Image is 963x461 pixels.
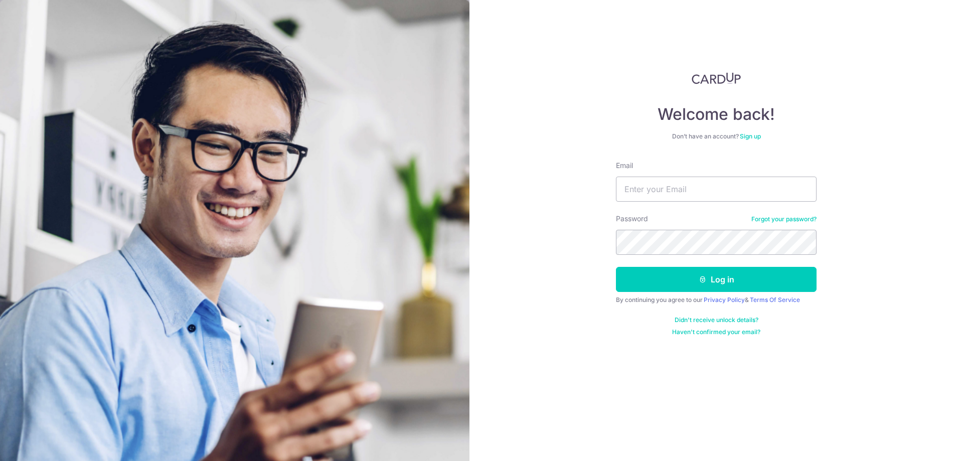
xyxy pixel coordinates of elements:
a: Sign up [740,132,761,140]
label: Password [616,214,648,224]
div: By continuing you agree to our & [616,296,817,304]
div: Don’t have an account? [616,132,817,140]
a: Privacy Policy [704,296,745,303]
a: Haven't confirmed your email? [672,328,760,336]
a: Didn't receive unlock details? [675,316,758,324]
a: Terms Of Service [750,296,800,303]
a: Forgot your password? [751,215,817,223]
h4: Welcome back! [616,104,817,124]
img: CardUp Logo [692,72,741,84]
label: Email [616,161,633,171]
button: Log in [616,267,817,292]
input: Enter your Email [616,177,817,202]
